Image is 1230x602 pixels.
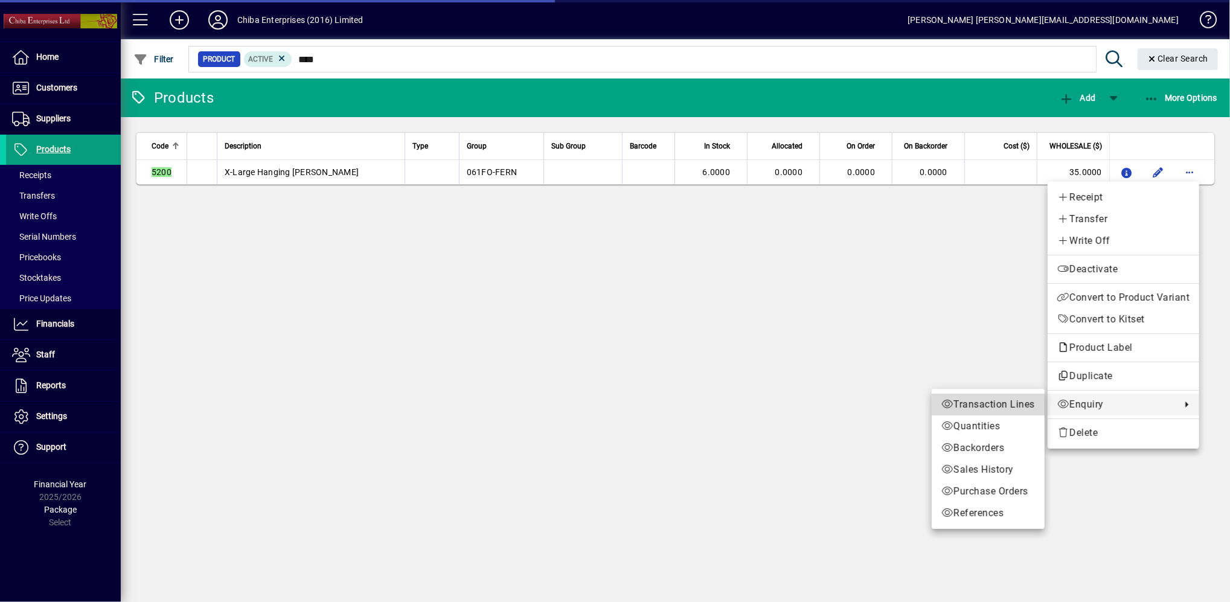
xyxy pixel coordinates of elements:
span: Transaction Lines [941,397,1035,412]
span: Sales History [941,463,1035,477]
span: References [941,506,1035,520]
span: Product Label [1057,342,1139,353]
span: Convert to Product Variant [1057,290,1190,305]
span: Convert to Kitset [1057,312,1190,327]
span: Delete [1057,426,1190,440]
span: Transfer [1057,212,1190,226]
span: Purchase Orders [941,484,1035,499]
span: Backorders [941,441,1035,455]
span: Quantities [941,419,1035,434]
span: Write Off [1057,234,1190,248]
span: Enquiry [1057,397,1175,412]
span: Duplicate [1057,369,1190,383]
span: Receipt [1057,190,1190,205]
button: Deactivate product [1048,258,1199,280]
span: Deactivate [1057,262,1190,277]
